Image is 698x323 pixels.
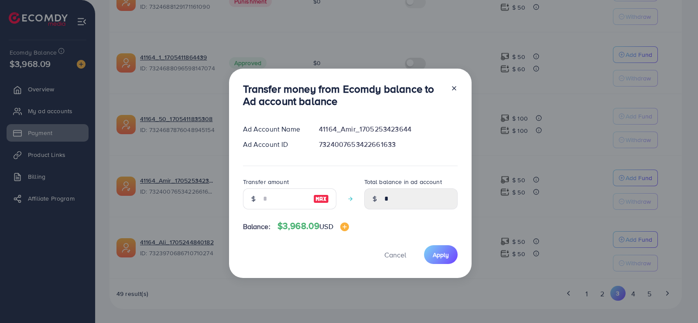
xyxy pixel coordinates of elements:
iframe: Chat [661,284,691,316]
label: Total balance in ad account [364,177,442,186]
img: image [313,194,329,204]
span: Apply [433,250,449,259]
label: Transfer amount [243,177,289,186]
span: Cancel [384,250,406,260]
h4: $3,968.09 [277,221,349,232]
button: Apply [424,245,458,264]
div: Ad Account ID [236,139,312,149]
div: 7324007653422661633 [312,139,464,149]
span: USD [319,222,333,231]
h3: Transfer money from Ecomdy balance to Ad account balance [243,83,444,108]
button: Cancel [373,245,417,264]
div: 41164_Amir_1705253423644 [312,124,464,134]
img: image [340,222,349,231]
div: Ad Account Name [236,124,312,134]
span: Balance: [243,222,270,232]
